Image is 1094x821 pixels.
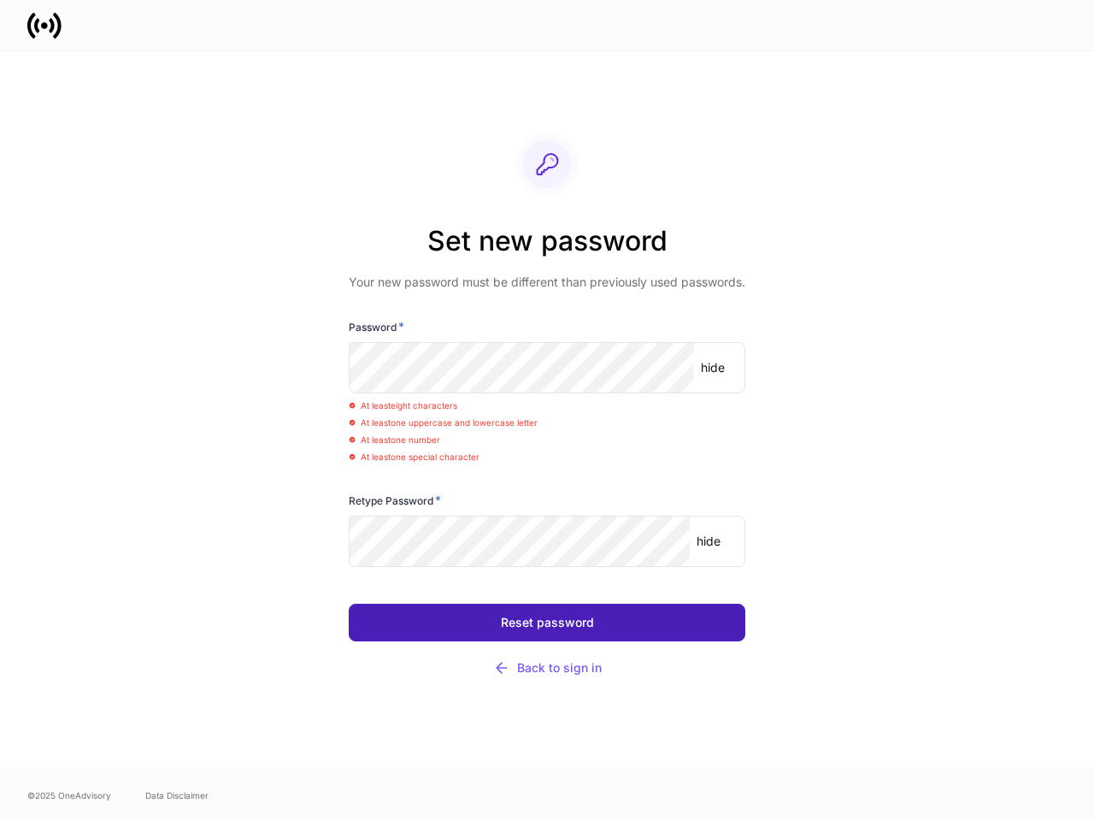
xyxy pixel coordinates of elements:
[349,274,745,291] p: Your new password must be different than previously used passwords.
[349,318,404,335] h6: Password
[493,659,602,676] div: Back to sign in
[145,789,209,802] a: Data Disclaimer
[349,604,745,641] button: Reset password
[501,617,594,629] div: Reset password
[349,648,745,688] button: Back to sign in
[349,492,441,509] h6: Retype Password
[349,400,457,410] span: At least eight characters
[349,434,440,445] span: At least one number
[701,359,725,376] p: hide
[349,417,538,428] span: At least one uppercase and lowercase letter
[697,533,721,550] p: hide
[349,222,745,274] h2: Set new password
[27,789,111,802] span: © 2025 OneAdvisory
[349,452,479,462] span: At least one special character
